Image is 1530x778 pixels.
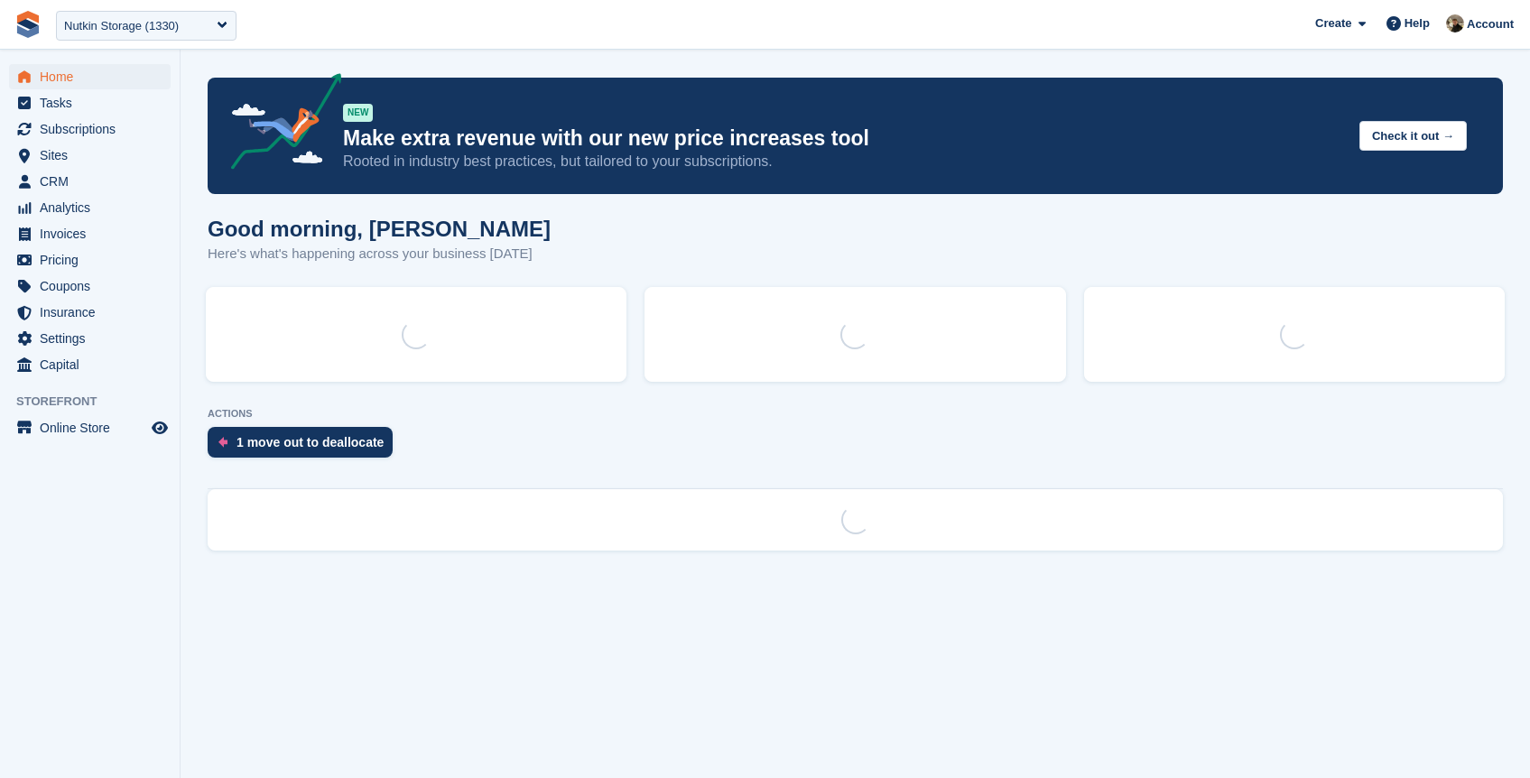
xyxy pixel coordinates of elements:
a: menu [9,64,171,89]
span: Sites [40,143,148,168]
span: Storefront [16,393,180,411]
span: Settings [40,326,148,351]
p: Make extra revenue with our new price increases tool [343,125,1345,152]
img: Oliver Bruce [1446,14,1464,32]
span: Home [40,64,148,89]
img: price-adjustments-announcement-icon-8257ccfd72463d97f412b2fc003d46551f7dbcb40ab6d574587a9cd5c0d94... [216,73,342,176]
a: menu [9,300,171,325]
p: ACTIONS [208,408,1503,420]
a: menu [9,326,171,351]
span: Create [1315,14,1351,32]
a: menu [9,195,171,220]
div: 1 move out to deallocate [236,435,384,449]
p: Rooted in industry best practices, but tailored to your subscriptions. [343,152,1345,171]
a: menu [9,143,171,168]
span: Insurance [40,300,148,325]
a: menu [9,221,171,246]
a: menu [9,169,171,194]
span: Capital [40,352,148,377]
a: menu [9,415,171,440]
span: Tasks [40,90,148,116]
a: menu [9,90,171,116]
a: menu [9,273,171,299]
img: stora-icon-8386f47178a22dfd0bd8f6a31ec36ba5ce8667c1dd55bd0f319d3a0aa187defe.svg [14,11,42,38]
span: Subscriptions [40,116,148,142]
span: Coupons [40,273,148,299]
a: Preview store [149,417,171,439]
span: Analytics [40,195,148,220]
h1: Good morning, [PERSON_NAME] [208,217,551,241]
span: Online Store [40,415,148,440]
a: 1 move out to deallocate [208,427,402,467]
a: menu [9,247,171,273]
div: Nutkin Storage (1330) [64,17,179,35]
div: NEW [343,104,373,122]
a: menu [9,352,171,377]
span: Account [1467,15,1514,33]
span: Pricing [40,247,148,273]
img: move_outs_to_deallocate_icon-f764333ba52eb49d3ac5e1228854f67142a1ed5810a6f6cc68b1a99e826820c5.svg [218,437,227,448]
p: Here's what's happening across your business [DATE] [208,244,551,264]
span: CRM [40,169,148,194]
button: Check it out → [1359,121,1467,151]
span: Invoices [40,221,148,246]
span: Help [1405,14,1430,32]
a: menu [9,116,171,142]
